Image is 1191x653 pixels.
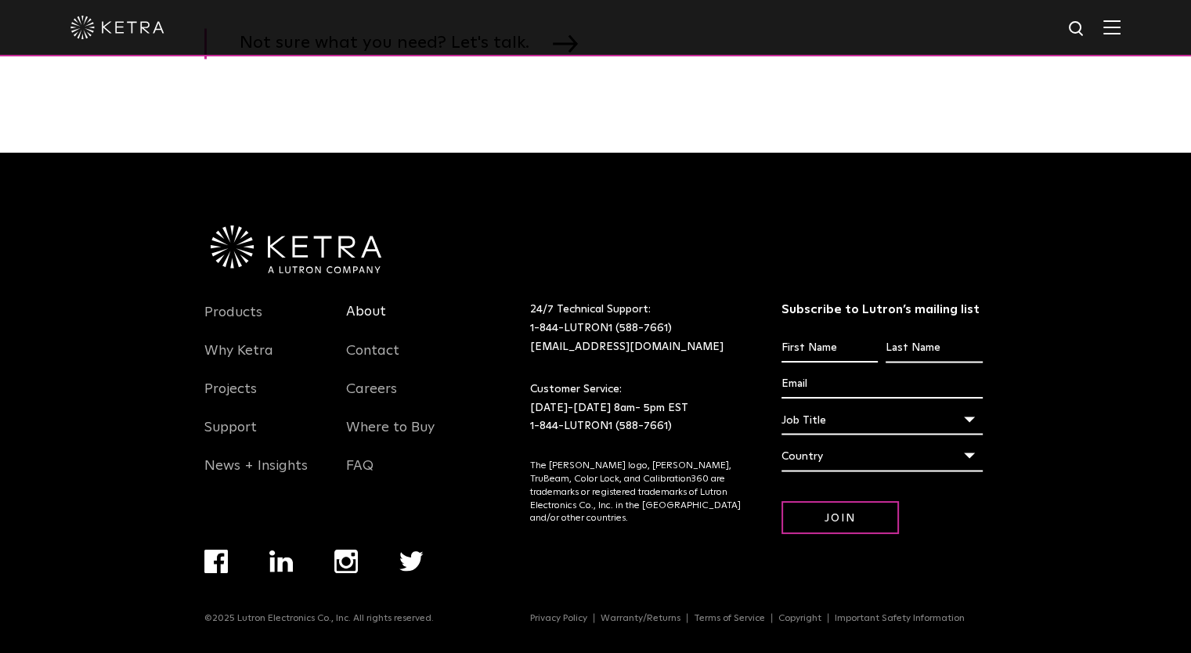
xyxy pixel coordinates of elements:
input: Last Name [886,333,982,363]
a: 1-844-LUTRON1 (588-7661) [530,420,672,431]
input: Join [781,501,899,535]
h3: Subscribe to Lutron’s mailing list [781,301,983,317]
p: ©2025 Lutron Electronics Co., Inc. All rights reserved. [204,612,434,623]
img: Ketra-aLutronCo_White_RGB [211,225,381,274]
img: search icon [1067,20,1087,39]
p: 24/7 Technical Support: [530,301,742,356]
img: instagram [334,550,358,573]
a: News + Insights [204,456,308,492]
a: 1-844-LUTRON1 (588-7661) [530,323,672,334]
div: Navigation Menu [204,550,465,612]
div: Navigation Menu [204,301,323,492]
a: FAQ [346,456,374,492]
input: First Name [781,333,878,363]
a: [EMAIL_ADDRESS][DOMAIN_NAME] [530,341,724,352]
a: Terms of Service [688,613,772,622]
img: ketra-logo-2019-white [70,16,164,39]
a: Where to Buy [346,418,435,454]
p: Customer Service: [DATE]-[DATE] 8am- 5pm EST [530,381,742,436]
a: Important Safety Information [828,613,971,622]
input: Email [781,369,983,399]
a: Contact [346,341,399,377]
a: Projects [204,380,257,416]
a: Why Ketra [204,341,273,377]
img: facebook [204,550,228,573]
img: twitter [399,551,424,572]
a: Warranty/Returns [594,613,688,622]
div: Navigation Menu [530,612,987,623]
img: Hamburger%20Nav.svg [1103,20,1121,34]
div: Navigation Menu [346,301,465,492]
a: Privacy Policy [524,613,594,622]
a: Careers [346,380,397,416]
div: Job Title [781,405,983,435]
div: Country [781,441,983,471]
a: Products [204,303,262,339]
p: The [PERSON_NAME] logo, [PERSON_NAME], TruBeam, Color Lock, and Calibration360 are trademarks or ... [530,460,742,525]
img: linkedin [269,550,294,572]
a: Support [204,418,257,454]
a: Copyright [772,613,828,622]
a: About [346,303,386,339]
